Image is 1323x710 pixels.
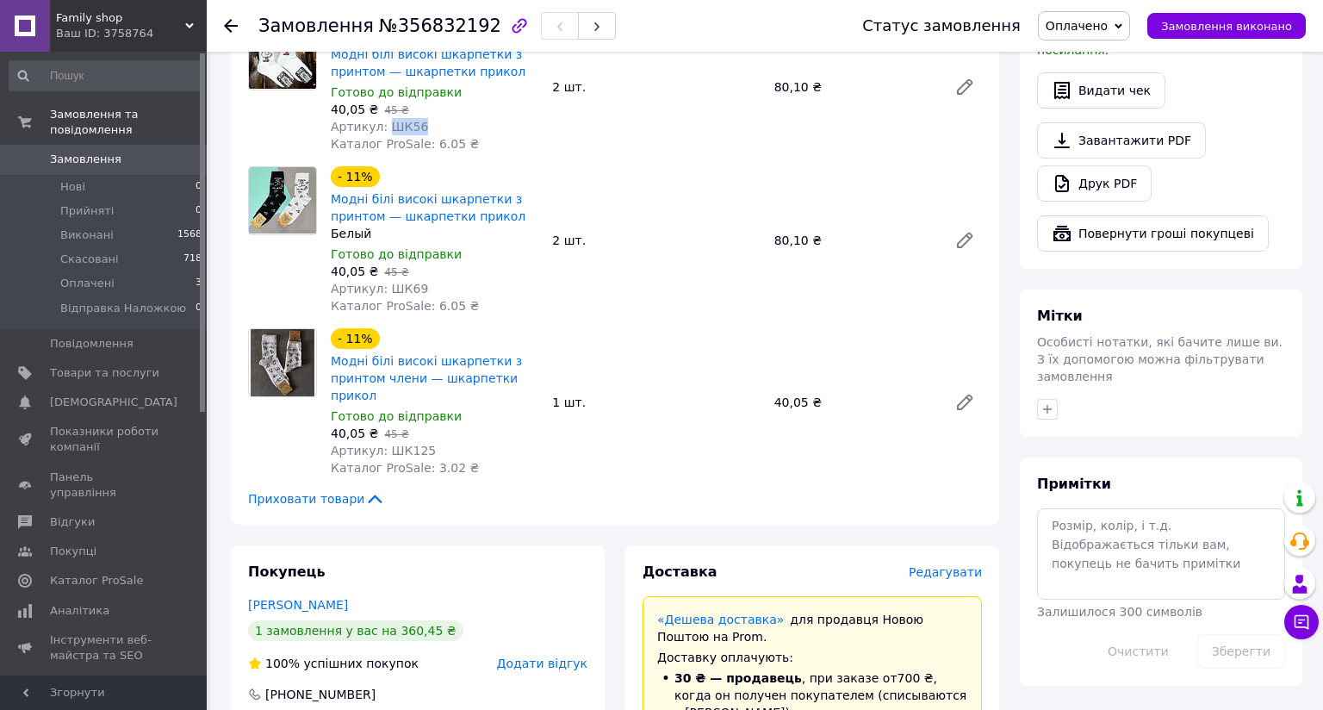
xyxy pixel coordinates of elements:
[50,152,121,167] span: Замовлення
[674,671,802,685] span: 30 ₴ — продавець
[1037,165,1152,202] a: Друк PDF
[248,598,348,612] a: [PERSON_NAME]
[50,424,159,455] span: Показники роботи компанії
[251,329,314,396] img: Модні білі високі шкарпетки з принтом члени — шкарпетки прикол
[50,544,96,559] span: Покупці
[265,657,300,670] span: 100%
[331,299,479,313] span: Каталог ProSale: 6.05 ₴
[1161,20,1292,33] span: Замовлення виконано
[56,10,185,26] span: Family shop
[60,179,85,195] span: Нові
[50,514,95,530] span: Відгуки
[331,85,462,99] span: Готово до відправки
[657,611,967,645] div: для продавця Новою Поштою на Prom.
[331,461,479,475] span: Каталог ProSale: 3.02 ₴
[767,75,941,99] div: 80,10 ₴
[643,564,717,580] span: Доставка
[331,444,436,458] span: Артикул: ШК125
[1284,605,1319,639] button: Чат з покупцем
[947,385,982,420] a: Редагувати
[909,565,982,579] span: Редагувати
[331,192,525,223] a: Модні білі високі шкарпетки з принтом — шкарпетки прикол
[384,428,408,440] span: 45 ₴
[50,603,109,619] span: Аналітика
[183,252,202,267] span: 718
[248,490,385,508] span: Приховати товари
[862,17,1021,34] div: Статус замовлення
[1046,19,1108,33] span: Оплачено
[331,166,380,187] div: - 11%
[1037,215,1269,252] button: Повернути гроші покупцеві
[657,613,784,626] a: «Дешева доставка»
[767,390,941,414] div: 40,05 ₴
[50,395,177,410] span: [DEMOGRAPHIC_DATA]
[384,266,408,278] span: 45 ₴
[249,167,316,234] img: Модні білі високі шкарпетки з принтом — шкарпетки прикол
[60,276,115,291] span: Оплачені
[177,227,202,243] span: 1568
[947,70,982,104] a: Редагувати
[60,203,114,219] span: Прийняті
[1037,476,1111,492] span: Примітки
[56,26,207,41] div: Ваш ID: 3758764
[60,252,119,267] span: Скасовані
[50,365,159,381] span: Товари та послуги
[50,470,159,501] span: Панель управління
[50,107,207,138] span: Замовлення та повідомлення
[331,282,428,296] span: Артикул: ШК69
[248,620,463,641] div: 1 замовлення у вас на 360,45 ₴
[196,276,202,291] span: 3
[60,227,114,243] span: Виконані
[1037,72,1165,109] button: Видати чек
[947,223,982,258] a: Редагувати
[1037,122,1206,159] a: Завантажити PDF
[331,427,378,440] span: 40,05 ₴
[767,228,941,252] div: 80,10 ₴
[331,247,462,261] span: Готово до відправки
[331,103,378,116] span: 40,05 ₴
[331,265,378,278] span: 40,05 ₴
[379,16,501,36] span: №356832192
[545,75,767,99] div: 2 шт.
[9,60,203,91] input: Пошук
[248,564,326,580] span: Покупець
[224,17,238,34] div: Повернутися назад
[60,301,186,316] span: Відправка Наложкою
[545,228,767,252] div: 2 шт.
[331,47,525,78] a: Модні білі високі шкарпетки з принтом — шкарпетки прикол
[1037,308,1083,324] span: Мітки
[196,179,202,195] span: 0
[1037,335,1283,383] span: Особисті нотатки, які бачите лише ви. З їх допомогою можна фільтрувати замовлення
[331,409,462,423] span: Готово до відправки
[249,22,316,89] img: Модні білі високі шкарпетки з принтом — шкарпетки прикол
[331,328,380,349] div: - 11%
[196,203,202,219] span: 0
[1147,13,1306,39] button: Замовлення виконано
[196,301,202,316] span: 0
[248,655,419,672] div: успішних покупок
[264,686,377,703] div: [PHONE_NUMBER]
[1037,605,1202,619] span: Залишилося 300 символів
[331,120,428,134] span: Артикул: ШК56
[50,573,143,589] span: Каталог ProSale
[258,16,374,36] span: Замовлення
[545,390,767,414] div: 1 шт.
[657,649,967,666] div: Доставку оплачують:
[384,104,408,116] span: 45 ₴
[331,137,479,151] span: Каталог ProSale: 6.05 ₴
[331,225,538,242] div: Белый
[331,354,522,402] a: Модні білі високі шкарпетки з принтом члени — шкарпетки прикол
[50,632,159,663] span: Інструменти веб-майстра та SEO
[50,336,134,352] span: Повідомлення
[497,657,587,670] span: Додати відгук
